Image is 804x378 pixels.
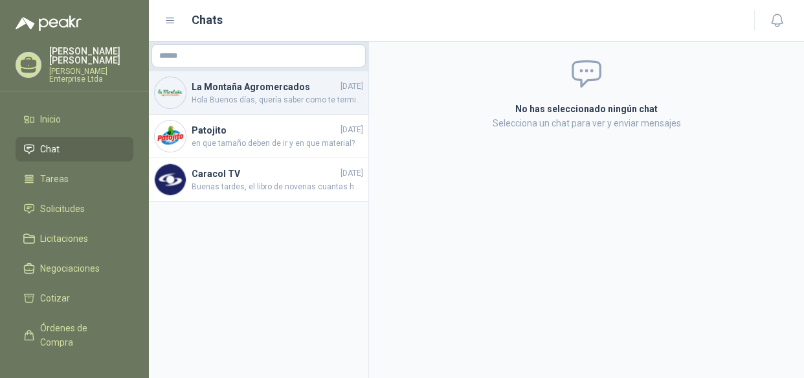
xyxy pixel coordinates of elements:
span: Tareas [40,172,69,186]
span: en que tamaño deben de ir y en que material? [192,137,363,150]
a: Órdenes de Compra [16,316,133,355]
p: [PERSON_NAME] Enterprise Ltda [49,67,133,83]
p: Selecciona un chat para ver y enviar mensajes [385,116,788,130]
span: [DATE] [341,167,363,180]
img: Logo peakr [16,16,82,31]
a: Cotizar [16,286,133,311]
span: Inicio [40,112,61,126]
p: [PERSON_NAME] [PERSON_NAME] [49,47,133,65]
span: [DATE] [341,124,363,136]
h1: Chats [192,11,223,29]
span: Chat [40,142,60,156]
a: Licitaciones [16,226,133,251]
span: Solicitudes [40,202,85,216]
a: Chat [16,137,133,161]
span: Cotizar [40,291,70,305]
img: Company Logo [155,164,186,195]
a: Company LogoPatojito[DATE]en que tamaño deben de ir y en que material? [149,115,368,158]
img: Company Logo [155,77,186,108]
span: Órdenes de Compra [40,321,121,349]
h4: Patojito [192,123,338,137]
img: Company Logo [155,121,186,152]
a: Company LogoLa Montaña Agromercados[DATE]Hola Buenos días, quería saber como te termino de ir con... [149,71,368,115]
a: Solicitudes [16,196,133,221]
span: Negociaciones [40,261,100,276]
a: Negociaciones [16,256,133,281]
a: Inicio [16,107,133,132]
a: Company LogoCaracol TV[DATE]Buenas tardes, el libro de novenas cuantas hojas tiene?, material y a... [149,158,368,202]
span: [DATE] [341,80,363,93]
span: Buenas tardes, el libro de novenas cuantas hojas tiene?, material y a cuantas tintas la impresión... [192,181,363,193]
h4: La Montaña Agromercados [192,80,338,94]
span: Hola Buenos días, quería saber como te termino de ir con la muestra del sobre [192,94,363,106]
h4: Caracol TV [192,167,338,181]
h2: No has seleccionado ningún chat [385,102,788,116]
span: Licitaciones [40,231,88,246]
a: Tareas [16,167,133,191]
